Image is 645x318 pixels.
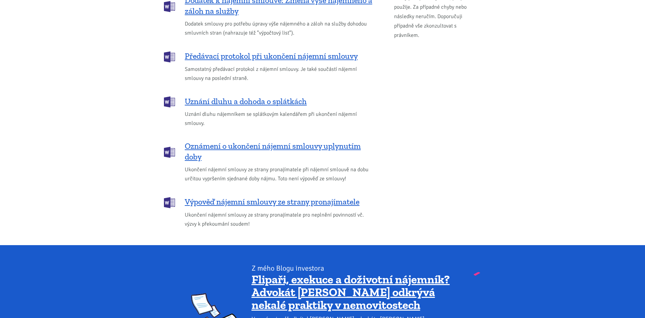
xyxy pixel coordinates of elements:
[252,264,454,273] div: Z mého Blogu investora
[185,65,372,83] span: Samostatný předávací protokol z nájemní smlouvy. Je také součástí nájemní smlouvy na poslední str...
[185,165,372,183] span: Ukončení nájemní smlouvy ze strany pronajímatele při nájemní smlouvě na dobu určitou vypršením sj...
[185,19,372,38] span: Dodatek smlouvy pro potřebu úpravy výše nájemného a záloh na služby dohodou smluvních stran (nahr...
[164,51,372,62] a: Předávací protokol při ukončení nájemní smlouvy
[164,96,175,107] img: DOCX (Word)
[185,196,359,207] span: Výpověď nájemní smlouvy ze strany pronajímatele
[185,51,358,61] span: Předávací protokol při ukončení nájemní smlouvy
[164,147,175,158] img: DOCX (Word)
[164,1,175,12] img: DOCX (Word)
[164,96,372,107] a: Uznání dluhu a dohoda o splátkách
[164,141,372,162] a: Oznámení o ukončení nájemní smlouvy uplynutím doby
[252,272,450,312] a: Flipaři, exekuce a doživotní nájemník? Advokát [PERSON_NAME] odkrývá nekalé praktiky v nemovitostech
[185,211,372,229] span: Ukončení nájemní smlouvy ze strany pronajímatele pro neplnění povinností vč. výzvy k překoumání s...
[164,196,372,208] a: Výpověď nájemní smlouvy ze strany pronajímatele
[185,141,372,162] span: Oznámení o ukončení nájemní smlouvy uplynutím doby
[164,51,175,62] img: DOCX (Word)
[185,96,307,107] span: Uznání dluhu a dohoda o splátkách
[164,197,175,208] img: DOCX (Word)
[185,110,372,128] span: Uznání dluhu nájemníkem se splátkovým kalendářem při ukončení nájemní smlouvy.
